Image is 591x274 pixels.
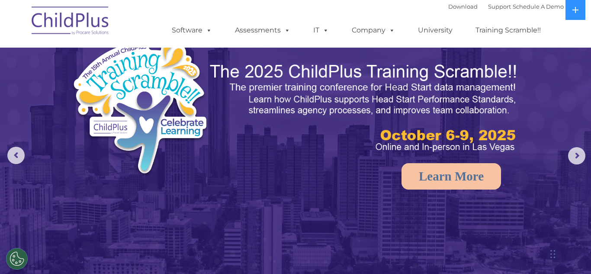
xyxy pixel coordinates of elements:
[27,0,114,44] img: ChildPlus by Procare Solutions
[513,3,564,10] a: Schedule A Demo
[488,3,511,10] a: Support
[548,232,591,274] iframe: Chat Widget
[550,241,556,267] div: Drag
[409,22,461,39] a: University
[401,163,501,190] a: Learn More
[467,22,549,39] a: Training Scramble!!
[6,248,28,270] button: Cookies Settings
[305,22,337,39] a: IT
[226,22,299,39] a: Assessments
[448,3,478,10] a: Download
[163,22,221,39] a: Software
[448,3,564,10] font: |
[343,22,404,39] a: Company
